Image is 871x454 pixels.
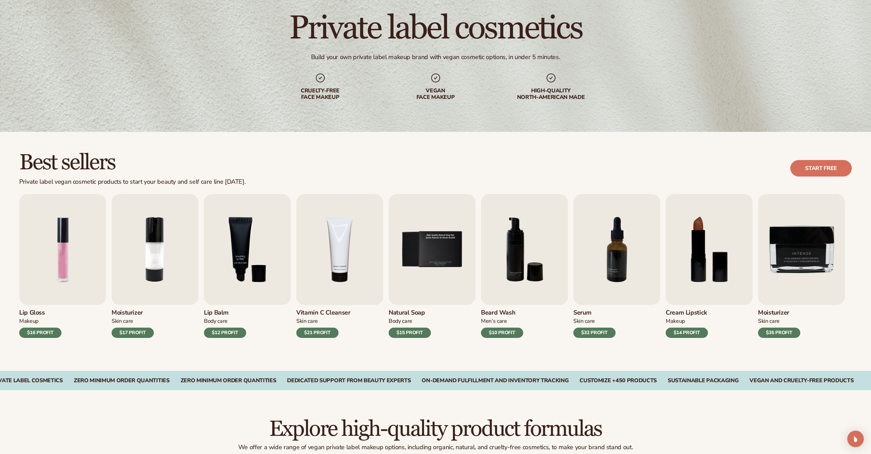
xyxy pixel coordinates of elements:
[112,194,198,338] a: 2 / 9
[181,377,276,384] div: Zero Minimum Order QuantitieS
[296,328,339,338] div: $21 PROFIT
[758,318,800,325] div: Skin Care
[19,309,61,317] h3: Lip Gloss
[573,194,660,338] a: 7 / 9
[19,151,245,174] h2: Best sellers
[481,318,523,325] div: Men’s Care
[204,328,246,338] div: $12 PROFIT
[573,309,616,317] h3: Serum
[19,444,852,451] p: We offer a wide range of vegan private label makeup options, including organic, natural, and crue...
[422,377,569,384] div: On-Demand Fulfillment and Inventory Tracking
[287,377,411,384] div: Dedicated Support From Beauty Experts
[204,318,246,325] div: Body Care
[758,309,800,317] h3: Moisturizer
[19,328,61,338] div: $16 PROFIT
[573,328,616,338] div: $32 PROFIT
[112,318,154,325] div: Skin Care
[790,160,852,177] a: Start free
[392,88,480,101] div: Vegan face makeup
[389,318,431,325] div: Body Care
[289,12,582,45] h1: Private label cosmetics
[758,328,800,338] div: $35 PROFIT
[19,178,245,186] div: Private label vegan cosmetic products to start your beauty and self care line [DATE].
[666,194,753,338] a: 8 / 9
[666,309,708,317] h3: Cream Lipstick
[311,53,560,61] div: Build your own private label makeup brand with vegan cosmetic options, in under 5 minutes.
[668,377,738,384] div: SUSTAINABLE PACKAGING
[19,318,61,325] div: Makeup
[666,328,708,338] div: $14 PROFIT
[204,309,246,317] h3: Lip Balm
[276,88,364,101] div: Cruelty-free face makeup
[507,88,595,101] div: High-quality North-american made
[19,194,106,338] a: 1 / 9
[666,318,708,325] div: Makeup
[573,318,616,325] div: Skin Care
[481,194,568,338] a: 6 / 9
[758,194,845,338] a: 9 / 9
[19,418,852,441] h2: Explore high-quality product formulas
[296,318,351,325] div: Skin Care
[112,328,154,338] div: $17 PROFIT
[580,377,657,384] div: CUSTOMIZE +450 PRODUCTS
[389,194,475,338] a: 5 / 9
[112,309,154,317] h3: Moisturizer
[389,328,431,338] div: $15 PROFIT
[847,431,864,447] div: Open Intercom Messenger
[481,328,523,338] div: $10 PROFIT
[296,194,383,338] a: 4 / 9
[204,194,291,338] a: 3 / 9
[749,377,853,384] div: VEGAN AND CRUELTY-FREE PRODUCTS
[74,377,170,384] div: Zero Minimum Order QuantitieS
[481,309,523,317] h3: Beard Wash
[296,309,351,317] h3: Vitamin C Cleanser
[389,309,431,317] h3: Natural Soap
